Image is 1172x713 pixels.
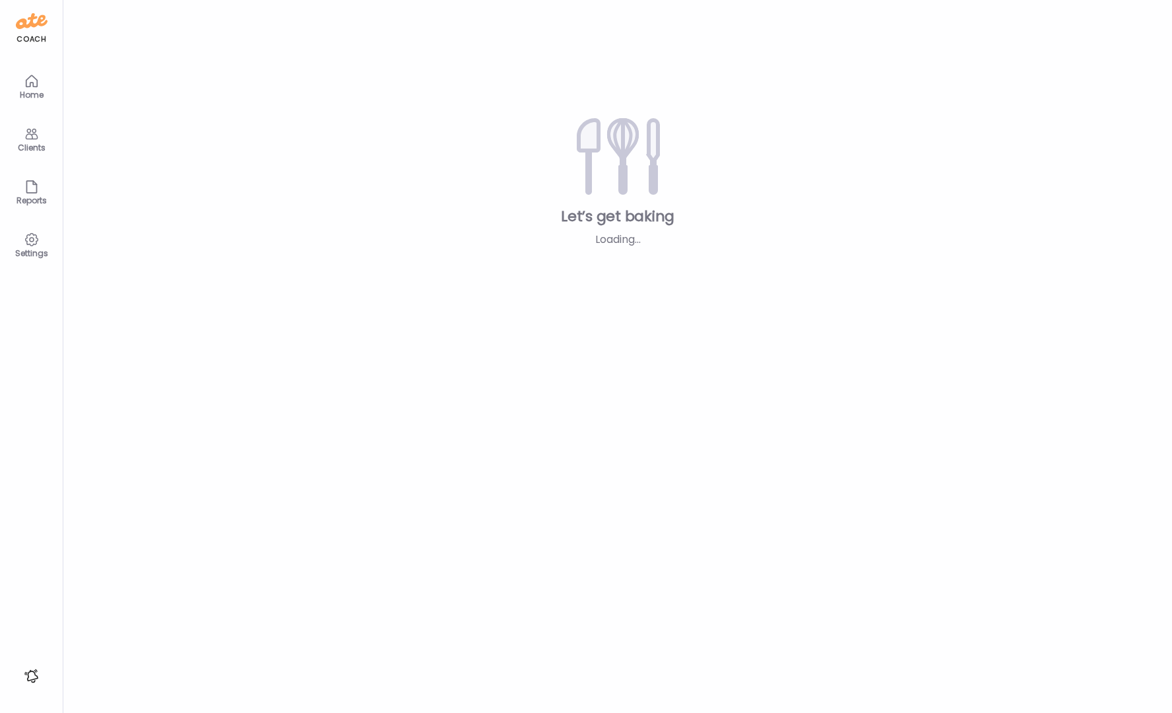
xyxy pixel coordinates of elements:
div: Settings [8,249,55,257]
div: Loading... [526,232,710,248]
img: ate [16,11,48,32]
div: coach [16,34,46,45]
div: Let’s get baking [84,207,1151,226]
div: Home [8,90,55,99]
div: Clients [8,143,55,152]
div: Reports [8,196,55,205]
